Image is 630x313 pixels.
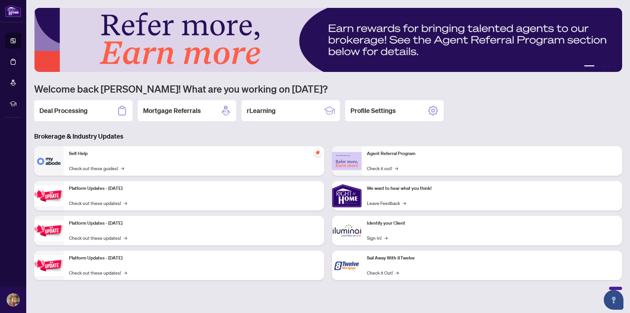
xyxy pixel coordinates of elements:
img: Platform Updates - July 21, 2025 [34,186,64,206]
h2: Profile Settings [350,106,396,115]
a: Leave Feedback→ [367,199,406,207]
button: 3 [602,65,605,68]
p: Platform Updates - [DATE] [69,220,319,227]
button: 5 [613,65,616,68]
span: → [403,199,406,207]
span: → [124,199,127,207]
p: Self-Help [69,150,319,157]
h2: Deal Processing [39,106,88,115]
p: Sail Away With 8Twelve [367,255,617,262]
span: → [124,234,127,241]
span: → [395,165,398,172]
p: Platform Updates - [DATE] [69,255,319,262]
img: Platform Updates - June 23, 2025 [34,255,64,276]
span: → [395,269,399,276]
img: Identify your Client [332,216,362,245]
img: We want to hear what you think! [332,181,362,211]
a: Check out these updates!→ [69,269,127,276]
a: Check it Out!→ [367,269,399,276]
p: Identify your Client [367,220,617,227]
p: Platform Updates - [DATE] [69,185,319,192]
span: pushpin [314,149,322,157]
h1: Welcome back [PERSON_NAME]! What are you working on [DATE]? [34,82,622,95]
a: Sign In!→ [367,234,388,241]
img: Slide 0 [34,8,622,72]
button: 1 [584,65,595,68]
img: Agent Referral Program [332,152,362,170]
button: 4 [608,65,610,68]
img: Platform Updates - July 8, 2025 [34,220,64,241]
p: We want to hear what you think! [367,185,617,192]
a: Check out these updates!→ [69,199,127,207]
img: logo [5,5,21,17]
a: Check it out!→ [367,165,398,172]
span: → [124,269,127,276]
img: Profile Icon [7,294,19,306]
a: Check out these guides!→ [69,165,124,172]
p: Agent Referral Program [367,150,617,157]
img: Sail Away With 8Twelve [332,251,362,280]
h3: Brokerage & Industry Updates [34,132,622,141]
span: → [384,234,388,241]
button: Open asap [604,290,623,310]
img: Self-Help [34,146,64,176]
span: → [121,165,124,172]
button: 2 [597,65,600,68]
h2: Mortgage Referrals [143,106,201,115]
a: Check out these updates!→ [69,234,127,241]
h2: rLearning [247,106,276,115]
